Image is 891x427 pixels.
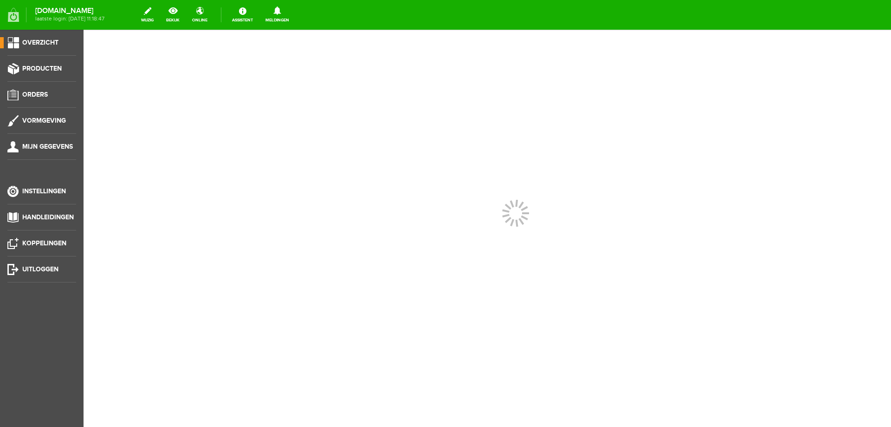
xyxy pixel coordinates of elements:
span: Instellingen [22,187,66,195]
span: Koppelingen [22,239,66,247]
span: Handleidingen [22,213,74,221]
a: bekijk [161,5,185,25]
span: Producten [22,65,62,72]
a: wijzig [136,5,159,25]
a: Assistent [226,5,258,25]
strong: [DOMAIN_NAME] [35,8,104,13]
span: Uitloggen [22,265,58,273]
span: Orders [22,91,48,99]
span: Mijn gegevens [22,143,73,151]
span: laatste login: [DATE] 11:18:47 [35,16,104,21]
a: online [187,5,213,25]
span: Overzicht [22,39,58,46]
a: Meldingen [260,5,295,25]
span: Vormgeving [22,117,66,125]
